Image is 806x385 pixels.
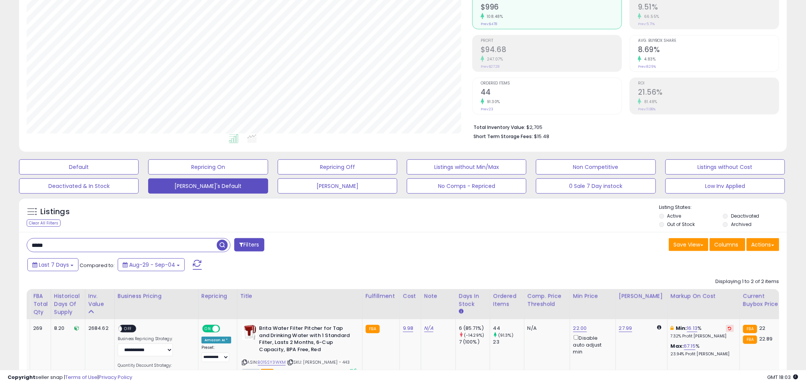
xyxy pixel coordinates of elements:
a: N/A [424,325,433,332]
a: 22.00 [573,325,587,332]
a: 9.98 [403,325,414,332]
li: $2,705 [473,122,774,131]
div: Comp. Price Threshold [528,292,567,308]
h2: $94.68 [481,45,622,56]
span: ON [203,326,213,332]
button: Last 7 Days [27,258,78,271]
div: Displaying 1 to 2 of 2 items [716,278,779,285]
span: $15.48 [534,133,549,140]
a: Terms of Use [65,374,98,381]
small: 247.07% [484,56,503,62]
span: Avg. Buybox Share [638,39,779,43]
div: 7 (100%) [459,339,490,345]
button: Deactivated & In Stock [19,178,139,194]
a: 16.13 [687,325,698,332]
small: Days In Stock. [459,308,464,315]
span: 22.89 [759,335,773,342]
h5: Listings [40,207,70,217]
span: ROI [638,81,779,86]
small: Prev: $478 [481,22,497,26]
label: Active [667,213,681,219]
button: Listings without Cost [665,159,785,175]
div: Inv. value [88,292,111,308]
span: Aug-29 - Sep-04 [129,261,175,269]
button: Columns [710,238,745,251]
span: 22 [759,325,765,332]
span: OFF [122,326,134,332]
div: Historical Days Of Supply [54,292,82,316]
div: seller snap | | [8,374,132,381]
small: Prev: 23 [481,107,493,111]
div: 269 [33,325,45,332]
div: Title [240,292,359,300]
button: No Comps - Repriced [407,178,526,194]
small: Prev: $27.28 [481,64,499,69]
div: N/A [528,325,564,332]
div: Disable auto adjust min [573,334,610,355]
button: Save View [669,238,708,251]
span: Profit [481,39,622,43]
th: The percentage added to the cost of goods (COGS) that forms the calculator for Min & Max prices. [667,289,740,319]
small: FBA [366,325,380,333]
span: Ordered Items [481,81,622,86]
b: Min: [676,325,687,332]
b: Max: [671,342,684,350]
b: Total Inventory Value: [473,124,525,130]
div: Repricing [201,292,234,300]
a: Privacy Policy [99,374,132,381]
div: Min Price [573,292,612,300]
button: Low Inv Applied [665,178,785,194]
div: Note [424,292,453,300]
button: Listings without Min/Max [407,159,526,175]
div: % [671,325,734,339]
div: % [671,343,734,357]
div: 44 [493,325,524,332]
small: (-14.29%) [464,332,484,338]
h2: 21.56% [638,88,779,98]
small: Prev: 8.29% [638,64,656,69]
div: Current Buybox Price [743,292,782,308]
div: Days In Stock [459,292,487,308]
div: Cost [403,292,418,300]
div: Business Pricing [118,292,195,300]
small: 81.48% [641,99,657,105]
button: [PERSON_NAME] [278,178,397,194]
a: 27.99 [619,325,632,332]
small: 66.55% [641,14,659,19]
div: Ordered Items [493,292,521,308]
small: FBA [743,325,757,333]
span: Columns [715,241,739,248]
div: 2684.62 [88,325,109,332]
small: 108.48% [484,14,503,19]
h2: 9.51% [638,3,779,13]
label: Deactivated [731,213,760,219]
small: Prev: 11.88% [638,107,656,111]
button: Repricing On [148,159,268,175]
button: Non Competitive [536,159,656,175]
div: 23 [493,339,524,345]
div: Fulfillment [366,292,397,300]
button: Filters [234,238,264,251]
strong: Copyright [8,374,35,381]
div: Clear All Filters [27,220,61,227]
label: Business Repricing Strategy: [118,336,173,342]
h2: $996 [481,3,622,13]
a: 67.15 [684,342,696,350]
img: 41mV-n06nwL._SL40_.jpg [242,325,257,340]
small: (91.3%) [498,332,513,338]
div: Markup on Cost [671,292,737,300]
span: Last 7 Days [39,261,69,269]
span: Compared to: [80,262,115,269]
a: B015SY3WKM [258,359,286,366]
div: 6 (85.71%) [459,325,490,332]
button: Default [19,159,139,175]
small: 4.83% [641,56,656,62]
small: Prev: 5.71% [638,22,655,26]
span: | SKU: [PERSON_NAME] - 443 [287,359,350,365]
i: This overrides the store level min markup for this listing [671,326,674,331]
div: Amazon AI * [201,337,231,344]
p: 7.32% Profit [PERSON_NAME] [671,334,734,339]
h2: 8.69% [638,45,779,56]
button: Actions [747,238,779,251]
div: [PERSON_NAME] [619,292,664,300]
